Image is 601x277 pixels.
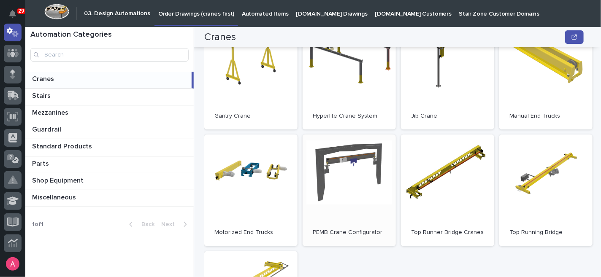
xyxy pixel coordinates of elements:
p: Gantry Crane [214,113,287,120]
p: Jib Crane [411,113,484,120]
p: Parts [32,158,51,168]
p: Stairs [32,90,52,100]
a: Manual End Trucks [499,18,593,130]
p: Shop Equipment [32,175,85,185]
p: Cranes [32,73,56,83]
div: Notifications29 [11,10,22,24]
p: PEMB Crane Configurator [313,229,386,236]
a: Top Runner Bridge Cranes [401,134,494,246]
a: Motorized End Trucks [204,134,298,246]
a: MiscellaneousMiscellaneous [25,190,194,207]
a: Hyperlite Crane System [303,18,396,130]
p: Guardrail [32,124,63,134]
p: Mezzanines [32,107,70,117]
h2: 03. Design Automations [84,10,150,17]
span: Back [136,221,154,227]
a: MezzaninesMezzanines [25,105,194,122]
input: Search [30,48,189,62]
img: Workspace Logo [44,4,69,19]
p: 29 [19,8,24,14]
p: Standard Products [32,141,94,151]
a: Top Running Bridge [499,134,593,246]
h2: Cranes [204,31,236,43]
button: Back [122,221,158,228]
a: CranesCranes [25,72,194,89]
a: StairsStairs [25,89,194,105]
p: Top Running Bridge [509,229,582,236]
p: 1 of 1 [25,214,50,235]
span: Next [161,221,180,227]
button: users-avatar [4,255,22,273]
a: GuardrailGuardrail [25,122,194,139]
a: Gantry Crane [204,18,298,130]
p: Miscellaneous [32,192,78,202]
p: Manual End Trucks [509,113,582,120]
a: PartsParts [25,156,194,173]
button: Notifications [4,5,22,23]
button: Next [158,221,194,228]
p: Hyperlite Crane System [313,113,386,120]
a: PEMB Crane Configurator [303,134,396,246]
h1: Automation Categories [30,30,189,40]
a: Jib Crane [401,18,494,130]
a: Shop EquipmentShop Equipment [25,173,194,190]
a: Standard ProductsStandard Products [25,139,194,156]
p: Top Runner Bridge Cranes [411,229,484,236]
p: Motorized End Trucks [214,229,287,236]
